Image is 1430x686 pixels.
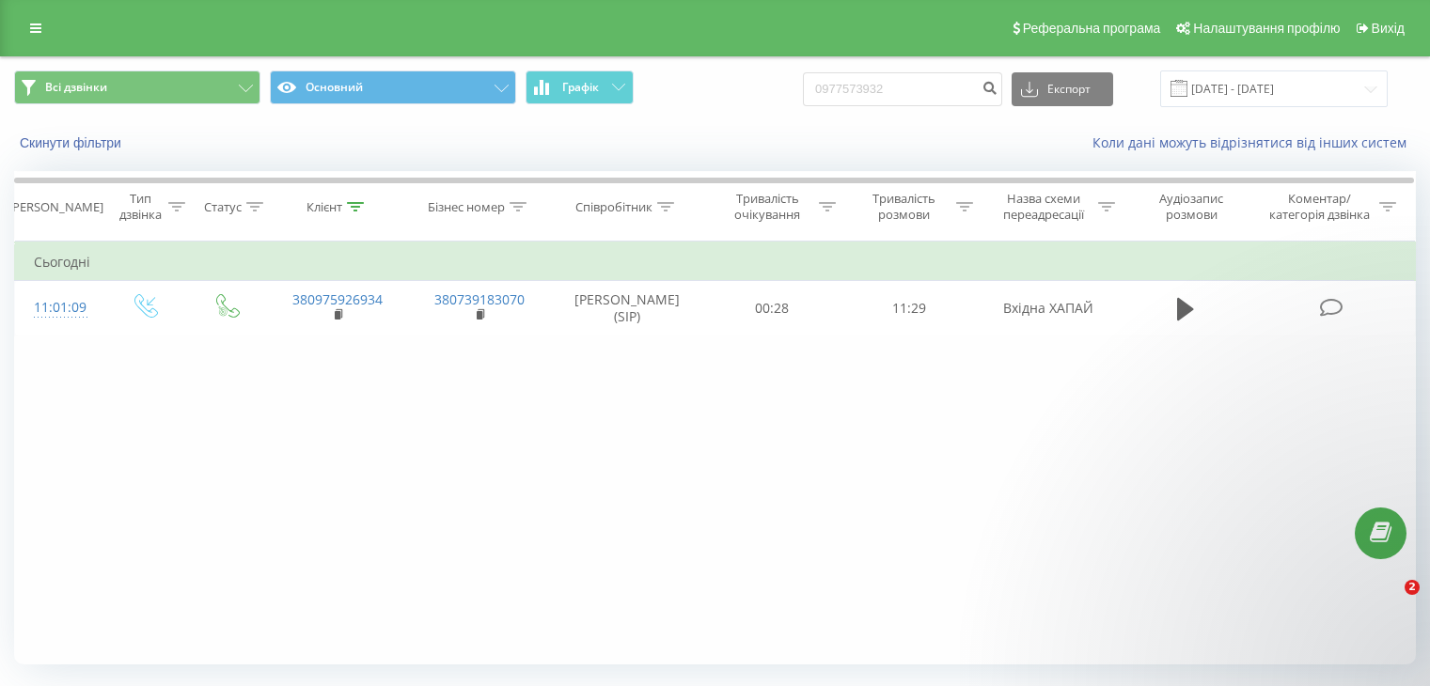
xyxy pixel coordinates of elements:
[270,70,516,104] button: Основний
[704,281,841,335] td: 00:28
[434,290,525,308] a: 380739183070
[34,289,84,326] div: 11:01:09
[204,199,242,215] div: Статус
[428,199,505,215] div: Бізнес номер
[721,191,815,223] div: Тривалість очікування
[1023,21,1161,36] span: Реферальна програма
[1012,72,1113,106] button: Експорт
[1372,21,1405,36] span: Вихід
[1366,580,1411,625] iframe: Intercom live chat
[292,290,383,308] a: 380975926934
[1092,133,1416,151] a: Коли дані можуть відрізнятися вiд інших систем
[575,199,652,215] div: Співробітник
[118,191,163,223] div: Тип дзвінка
[1137,191,1247,223] div: Аудіозапис розмови
[45,80,107,95] span: Всі дзвінки
[8,199,103,215] div: [PERSON_NAME]
[562,81,599,94] span: Графік
[977,281,1119,335] td: Вхідна ХАПАЙ
[1265,191,1375,223] div: Коментар/категорія дзвінка
[803,72,1002,106] input: Пошук за номером
[1193,21,1340,36] span: Налаштування профілю
[526,70,634,104] button: Графік
[306,199,342,215] div: Клієнт
[1405,580,1420,595] span: 2
[841,281,977,335] td: 11:29
[14,70,260,104] button: Всі дзвінки
[15,243,1416,281] td: Сьогодні
[995,191,1093,223] div: Назва схеми переадресації
[857,191,951,223] div: Тривалість розмови
[551,281,704,335] td: [PERSON_NAME] (SIP)
[14,134,131,151] button: Скинути фільтри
